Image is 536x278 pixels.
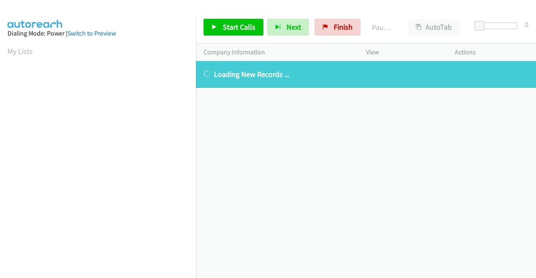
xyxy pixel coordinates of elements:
span: Start Calls [223,22,255,32]
button: AutoTab [408,19,460,36]
p: Company Information [204,47,351,57]
p: Actions [455,47,528,57]
a: Switch to Preview [67,29,116,37]
p: Paused [372,22,393,33]
span: Next [286,22,301,32]
a: Finish [314,19,361,36]
div: Dialing Mode: Power | [8,28,188,38]
a: My Lists [8,46,33,56]
div: Delay between calls (in seconds) [479,23,517,29]
span: Finish [334,22,353,32]
p: Loading New Records ... [204,69,528,80]
a: Start Calls [204,19,263,36]
button: Next [267,19,309,36]
p: View [366,47,440,57]
div: 0 [525,19,528,30]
